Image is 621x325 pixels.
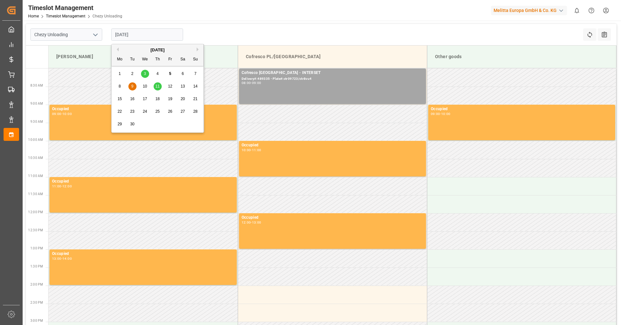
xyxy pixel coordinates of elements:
span: 19 [168,97,172,101]
button: Next Month [197,47,201,51]
span: 1:00 PM [30,246,43,250]
div: Occupied [52,251,234,257]
div: Occupied [242,215,423,221]
div: Choose Tuesday, September 16th, 2025 [128,95,136,103]
span: 3:00 PM [30,319,43,322]
span: 21 [193,97,197,101]
div: Occupied [431,106,613,112]
div: Timeslot Management [28,3,122,13]
div: Choose Wednesday, September 3rd, 2025 [141,70,149,78]
div: Choose Monday, September 1st, 2025 [116,70,124,78]
div: [DATE] [112,47,203,53]
span: 10:00 AM [28,138,43,142]
span: 30 [130,122,134,126]
span: 9:30 AM [30,120,43,123]
div: - [251,81,252,84]
span: 10:30 AM [28,156,43,160]
span: 23 [130,109,134,114]
div: 12:00 [242,221,251,224]
div: 10:00 [441,112,451,115]
div: - [440,112,441,115]
span: 9:00 AM [30,102,43,105]
div: - [61,257,62,260]
span: 2:00 PM [30,283,43,286]
div: Cofresco [GEOGRAPHIC_DATA] - INTERSET [242,70,423,76]
span: 10 [143,84,147,89]
span: 28 [193,109,197,114]
input: DD-MM-YYYY [111,28,183,41]
div: Choose Thursday, September 18th, 2025 [154,95,162,103]
div: Choose Sunday, September 14th, 2025 [191,82,200,90]
span: 8:30 AM [30,84,43,87]
div: Choose Monday, September 29th, 2025 [116,120,124,128]
span: 11 [155,84,159,89]
div: Choose Monday, September 15th, 2025 [116,95,124,103]
span: 26 [168,109,172,114]
div: Choose Monday, September 8th, 2025 [116,82,124,90]
div: Other goods [432,51,611,63]
span: 13 [180,84,185,89]
div: Tu [128,56,136,64]
div: Choose Friday, September 5th, 2025 [166,70,174,78]
button: Melitta Europa GmbH & Co. KG [491,4,570,16]
div: Delivery#:489335 - Plate#:ctr09723/ctr8vu4 [242,76,423,82]
span: 29 [117,122,122,126]
span: 12 [168,84,172,89]
span: 1:30 PM [30,265,43,268]
span: 7 [194,71,197,76]
div: Choose Sunday, September 28th, 2025 [191,108,200,116]
div: Choose Saturday, September 13th, 2025 [179,82,187,90]
div: 11:00 [52,185,61,188]
span: 11:30 AM [28,192,43,196]
div: Choose Saturday, September 6th, 2025 [179,70,187,78]
div: Choose Thursday, September 25th, 2025 [154,108,162,116]
div: - [251,149,252,152]
div: Choose Wednesday, September 24th, 2025 [141,108,149,116]
div: - [251,221,252,224]
div: Choose Saturday, September 27th, 2025 [179,108,187,116]
div: Choose Tuesday, September 9th, 2025 [128,82,136,90]
span: 5 [169,71,171,76]
a: Timeslot Management [46,14,85,18]
div: Mo [116,56,124,64]
div: Choose Tuesday, September 30th, 2025 [128,120,136,128]
div: 08:00 [242,81,251,84]
div: 12:00 [62,185,72,188]
div: 13:00 [52,257,61,260]
span: 14 [193,84,197,89]
div: Occupied [242,142,423,149]
div: Choose Thursday, September 11th, 2025 [154,82,162,90]
div: Choose Friday, September 12th, 2025 [166,82,174,90]
span: 16 [130,97,134,101]
div: [PERSON_NAME] [54,51,233,63]
div: Choose Wednesday, September 10th, 2025 [141,82,149,90]
div: Choose Friday, September 19th, 2025 [166,95,174,103]
span: 12:00 PM [28,210,43,214]
div: 09:00 [252,81,261,84]
div: Th [154,56,162,64]
span: 18 [155,97,159,101]
span: 9 [131,84,134,89]
div: We [141,56,149,64]
div: Cofresco PL/[GEOGRAPHIC_DATA] [243,51,422,63]
button: Help Center [584,3,599,18]
button: open menu [90,30,100,40]
div: month 2025-09 [114,68,202,131]
div: Choose Tuesday, September 23rd, 2025 [128,108,136,116]
div: Choose Sunday, September 21st, 2025 [191,95,200,103]
span: 20 [180,97,185,101]
span: 17 [143,97,147,101]
span: 24 [143,109,147,114]
div: 09:00 [431,112,440,115]
div: Su [191,56,200,64]
div: - [61,112,62,115]
div: Melitta Europa GmbH & Co. KG [491,6,567,15]
button: Previous Month [115,47,119,51]
div: 13:00 [252,221,261,224]
span: 25 [155,109,159,114]
div: Choose Monday, September 22nd, 2025 [116,108,124,116]
span: 22 [117,109,122,114]
div: Occupied [52,106,234,112]
div: - [61,185,62,188]
div: 09:00 [52,112,61,115]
